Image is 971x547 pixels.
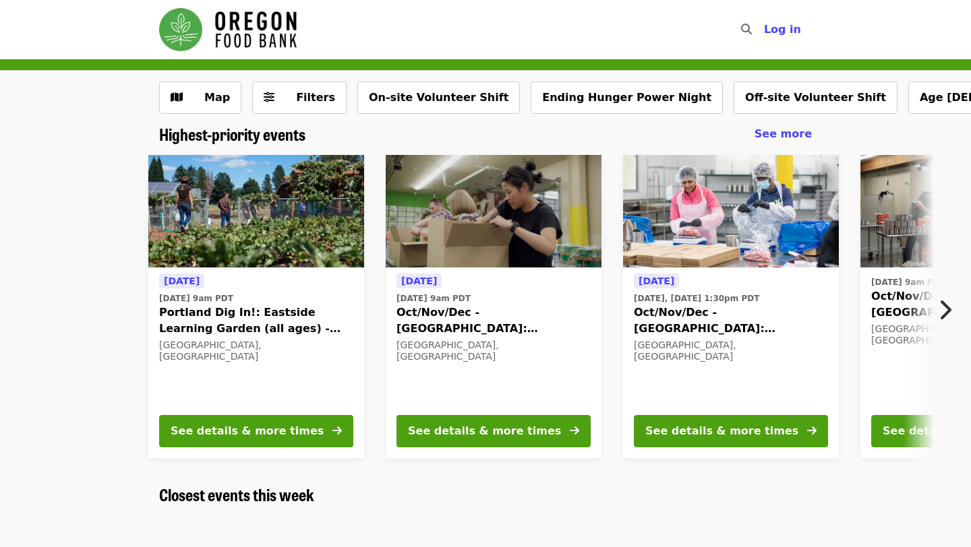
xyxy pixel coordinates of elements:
[148,125,823,144] div: Highest-priority events
[159,122,305,146] span: Highest-priority events
[755,127,812,140] span: See more
[164,276,200,286] span: [DATE]
[159,82,241,114] button: Show map view
[148,485,823,505] div: Closest events this week
[396,415,591,447] button: See details & more times
[252,82,347,114] button: Filters (0 selected)
[634,340,828,362] div: [GEOGRAPHIC_DATA], [GEOGRAPHIC_DATA]
[401,276,437,286] span: [DATE]
[760,13,771,46] input: Search
[357,82,520,114] button: On-site Volunteer Shift
[171,91,183,104] i: map icon
[386,155,601,458] a: See details for "Oct/Nov/Dec - Portland: Repack/Sort (age 8+)"
[204,91,230,104] span: Map
[741,23,752,36] i: search icon
[296,91,335,104] span: Filters
[159,340,353,362] div: [GEOGRAPHIC_DATA], [GEOGRAPHIC_DATA]
[764,23,801,36] span: Log in
[159,304,353,337] span: Portland Dig In!: Eastside Learning Garden (all ages) - Aug/Sept/Oct
[645,423,798,439] div: See details & more times
[159,482,314,506] span: Closest events this week
[332,424,342,437] i: arrow-right icon
[807,424,817,437] i: arrow-right icon
[159,292,233,304] time: [DATE] 9am PDT
[753,16,812,43] button: Log in
[938,297,951,323] i: chevron-right icon
[623,155,839,268] img: Oct/Nov/Dec - Beaverton: Repack/Sort (age 10+) organized by Oregon Food Bank
[148,155,364,268] img: Portland Dig In!: Eastside Learning Garden (all ages) - Aug/Sept/Oct organized by Oregon Food Bank
[755,126,812,142] a: See more
[623,155,839,458] a: See details for "Oct/Nov/Dec - Beaverton: Repack/Sort (age 10+)"
[159,125,305,144] a: Highest-priority events
[159,485,314,505] a: Closest events this week
[171,423,324,439] div: See details & more times
[570,424,579,437] i: arrow-right icon
[634,292,759,304] time: [DATE], [DATE] 1:30pm PDT
[639,276,674,286] span: [DATE]
[408,423,561,439] div: See details & more times
[871,276,945,288] time: [DATE] 9am PDT
[386,155,601,268] img: Oct/Nov/Dec - Portland: Repack/Sort (age 8+) organized by Oregon Food Bank
[634,415,828,447] button: See details & more times
[634,304,828,337] span: Oct/Nov/Dec - [GEOGRAPHIC_DATA]: Repack/Sort (age [DEMOGRAPHIC_DATA]+)
[734,82,898,114] button: Off-site Volunteer Shift
[926,291,971,329] button: Next item
[531,82,723,114] button: Ending Hunger Power Night
[148,155,364,458] a: See details for "Portland Dig In!: Eastside Learning Garden (all ages) - Aug/Sept/Oct"
[396,304,591,337] span: Oct/Nov/Dec - [GEOGRAPHIC_DATA]: Repack/Sort (age [DEMOGRAPHIC_DATA]+)
[396,340,591,362] div: [GEOGRAPHIC_DATA], [GEOGRAPHIC_DATA]
[159,8,297,51] img: Oregon Food Bank - Home
[396,292,471,304] time: [DATE] 9am PDT
[264,91,274,104] i: sliders-h icon
[159,415,353,447] button: See details & more times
